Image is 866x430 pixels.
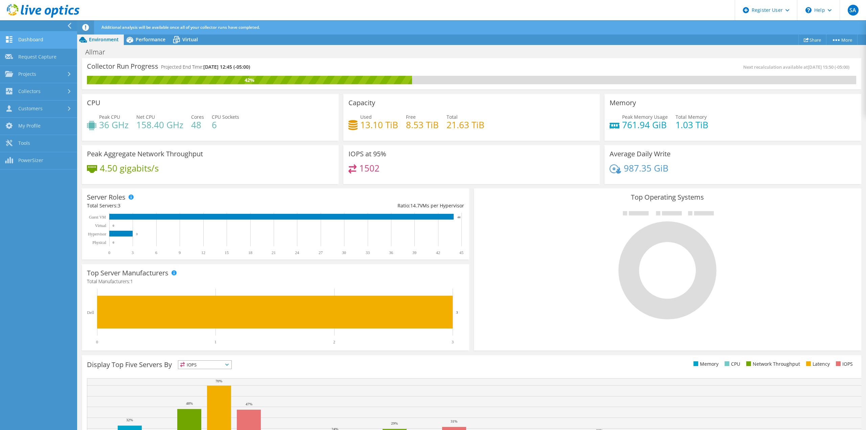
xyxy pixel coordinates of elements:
[692,360,719,368] li: Memory
[272,250,276,255] text: 21
[622,114,668,120] span: Peak Memory Usage
[848,5,859,16] span: SA
[451,419,457,423] text: 31%
[87,278,464,285] h4: Total Manufacturers:
[178,361,231,369] span: IOPS
[622,121,668,129] h4: 761.94 GiB
[87,76,412,84] div: 42%
[161,63,250,71] h4: Projected End Time:
[186,401,193,405] text: 48%
[457,216,461,219] text: 44
[610,150,670,158] h3: Average Daily Write
[745,360,800,368] li: Network Throughput
[126,418,133,422] text: 32%
[360,121,398,129] h4: 13.10 TiB
[89,215,106,220] text: Guest VM
[479,194,856,201] h3: Top Operating Systems
[389,250,393,255] text: 36
[182,36,198,43] span: Virtual
[391,421,398,425] text: 29%
[155,250,157,255] text: 6
[95,223,107,228] text: Virtual
[447,121,484,129] h4: 21.63 TiB
[406,121,439,129] h4: 8.53 TiB
[212,114,239,120] span: CPU Sockets
[88,232,106,236] text: Hypervisor
[99,114,120,120] span: Peak CPU
[136,121,183,129] h4: 158.40 GHz
[447,114,458,120] span: Total
[92,240,106,245] text: Physical
[452,340,454,344] text: 3
[87,150,203,158] h3: Peak Aggregate Network Throughput
[215,379,222,383] text: 70%
[743,64,853,70] span: Next recalculation available at
[676,114,707,120] span: Total Memory
[99,121,129,129] h4: 36 GHz
[360,114,372,120] span: Used
[275,202,464,209] div: Ratio: VMs per Hypervisor
[87,202,275,209] div: Total Servers:
[805,7,812,13] svg: \n
[676,121,708,129] h4: 1.03 TiB
[201,250,205,255] text: 12
[342,250,346,255] text: 30
[225,250,229,255] text: 15
[798,35,826,45] a: Share
[624,164,668,172] h4: 987.35 GiB
[808,64,849,70] span: [DATE] 15:50 (-05:00)
[459,250,463,255] text: 45
[118,202,120,209] span: 3
[100,164,159,172] h4: 4.50 gigabits/s
[101,24,260,30] span: Additional analysis will be available once all of your collector runs have completed.
[295,250,299,255] text: 24
[108,250,110,255] text: 0
[359,164,380,172] h4: 1502
[96,340,98,344] text: 0
[132,250,134,255] text: 3
[179,250,181,255] text: 9
[456,310,458,314] text: 3
[113,241,114,244] text: 0
[366,250,370,255] text: 33
[246,402,252,406] text: 47%
[89,36,119,43] span: Environment
[191,114,204,120] span: Cores
[834,360,853,368] li: IOPS
[319,250,323,255] text: 27
[82,48,116,56] h1: Allmar
[348,99,375,107] h3: Capacity
[87,99,100,107] h3: CPU
[87,310,94,315] text: Dell
[804,360,830,368] li: Latency
[826,35,858,45] a: More
[410,202,420,209] span: 14.7
[191,121,204,129] h4: 48
[248,250,252,255] text: 18
[136,114,155,120] span: Net CPU
[333,340,335,344] text: 2
[610,99,636,107] h3: Memory
[87,194,126,201] h3: Server Roles
[436,250,440,255] text: 42
[412,250,416,255] text: 39
[136,232,138,236] text: 3
[348,150,386,158] h3: IOPS at 95%
[113,224,114,227] text: 0
[212,121,239,129] h4: 6
[214,340,216,344] text: 1
[203,64,250,70] span: [DATE] 12:45 (-05:00)
[87,269,168,277] h3: Top Server Manufacturers
[130,278,133,285] span: 1
[723,360,740,368] li: CPU
[406,114,416,120] span: Free
[136,36,165,43] span: Performance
